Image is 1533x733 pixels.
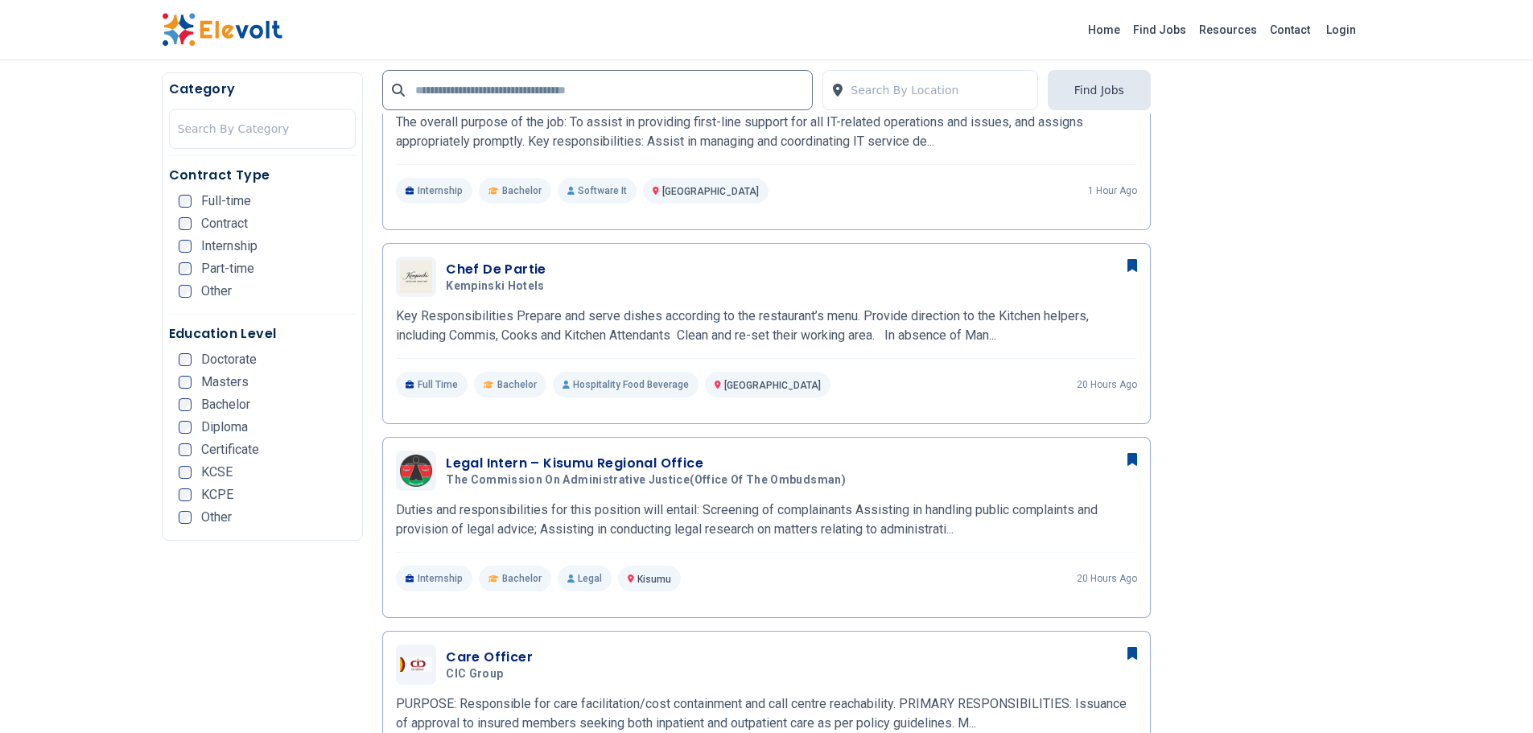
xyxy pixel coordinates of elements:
span: Contract [201,217,248,230]
p: Key Responsibilities Prepare and serve dishes according to the restaurant’s menu. Provide directi... [396,307,1137,345]
p: Legal [558,566,612,591]
input: Part-time [179,262,192,275]
input: Internship [179,240,192,253]
span: Bachelor [502,184,542,197]
input: Other [179,511,192,524]
input: KCSE [179,466,192,479]
img: Kempinski Hotels [400,261,432,293]
span: CIC group [446,667,503,682]
a: Resources [1193,17,1263,43]
a: Find Jobs [1127,17,1193,43]
p: PURPOSE: Responsible for care facilitation/cost containment and call centre reachability. PRIMARY... [396,694,1137,733]
span: Masters [201,376,249,389]
p: Software It [558,178,637,204]
span: Part-time [201,262,254,275]
span: Bachelor [201,398,250,411]
a: Login [1317,14,1366,46]
a: Kempinski HotelsChef De PartieKempinski HotelsKey Responsibilities Prepare and serve dishes accor... [396,257,1137,397]
span: Doctorate [201,353,257,366]
input: Certificate [179,443,192,456]
p: Hospitality Food Beverage [553,372,699,397]
h3: Care Officer [446,648,533,667]
span: KCSE [201,466,233,479]
p: Full Time [396,372,468,397]
p: The overall purpose of the job: To assist in providing first-line support for all IT-related oper... [396,113,1137,151]
p: 20 hours ago [1077,572,1137,585]
a: AAR Healthcare Kenya LimitedIT Graduate TraineesAAR Healthcare Kenya LimitedThe overall purpose o... [396,63,1137,204]
img: CIC group [400,657,432,672]
a: Home [1082,17,1127,43]
span: Certificate [201,443,259,456]
span: Internship [201,240,258,253]
span: Full-time [201,195,251,208]
h5: Contract Type [169,166,356,185]
p: Internship [396,178,472,204]
input: Doctorate [179,353,192,366]
input: Masters [179,376,192,389]
p: 20 hours ago [1077,378,1137,391]
span: The Commission on Administrative Justice(Office of the Ombudsman) [446,473,846,488]
span: KCPE [201,488,233,501]
p: 1 hour ago [1088,184,1137,197]
input: Contract [179,217,192,230]
a: Contact [1263,17,1317,43]
span: Bachelor [497,378,537,391]
h3: Legal Intern – Kisumu Regional Office [446,454,852,473]
h5: Category [169,80,356,99]
input: KCPE [179,488,192,501]
input: Diploma [179,421,192,434]
span: Other [201,285,232,298]
span: Bachelor [502,572,542,585]
p: Internship [396,566,472,591]
input: Bachelor [179,398,192,411]
h5: Education Level [169,324,356,344]
button: Find Jobs [1048,70,1151,110]
input: Other [179,285,192,298]
p: Duties and responsibilities for this position will entail: Screening of complainants Assisting in... [396,500,1137,539]
h3: Chef De Partie [446,260,551,279]
img: Elevolt [162,13,282,47]
span: [GEOGRAPHIC_DATA] [662,186,759,197]
img: The Commission on Administrative Justice(Office of the Ombudsman) [400,455,432,487]
span: Other [201,511,232,524]
span: [GEOGRAPHIC_DATA] [724,380,821,391]
a: The Commission on Administrative Justice(Office of the Ombudsman)Legal Intern – Kisumu Regional O... [396,451,1137,591]
span: Diploma [201,421,248,434]
span: Kisumu [637,574,671,585]
input: Full-time [179,195,192,208]
span: Kempinski Hotels [446,279,545,294]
